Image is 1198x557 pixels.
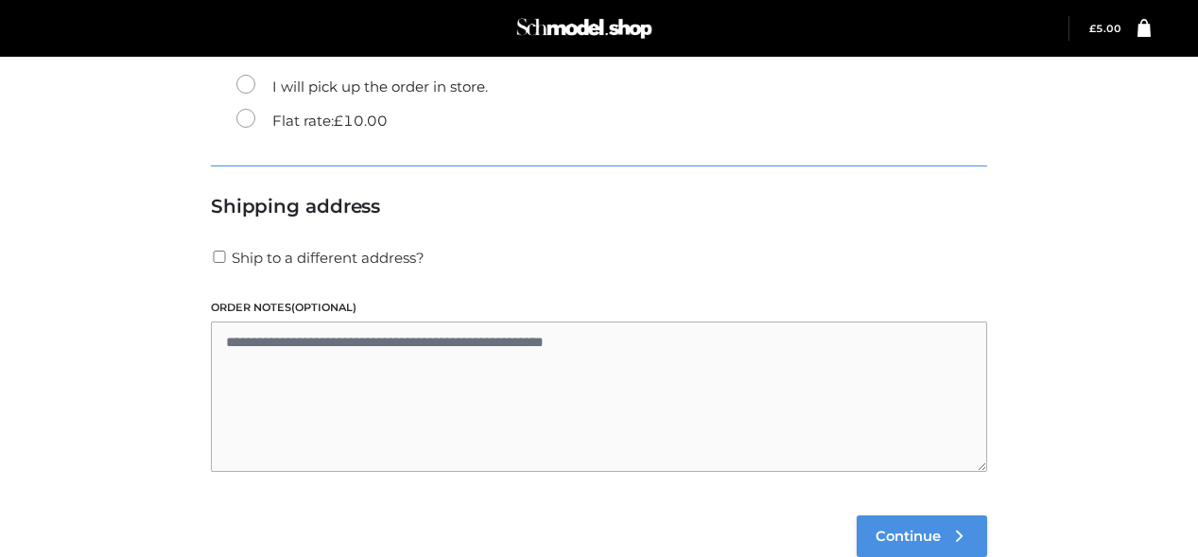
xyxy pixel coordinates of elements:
a: Continue [857,515,987,557]
span: (optional) [291,301,356,314]
input: Ship to a different address? [211,251,228,263]
label: I will pick up the order in store. [236,75,488,99]
img: Schmodel Admin 964 [513,9,655,47]
bdi: 10.00 [334,112,388,130]
span: £ [1089,23,1096,35]
span: £ [334,112,343,130]
span: Continue [876,528,941,545]
label: Flat rate: [236,109,388,133]
a: £5.00 [1089,23,1121,35]
h3: Shipping address [211,195,987,218]
label: Order notes [211,299,987,317]
bdi: 5.00 [1089,23,1121,35]
span: Ship to a different address? [232,249,425,267]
